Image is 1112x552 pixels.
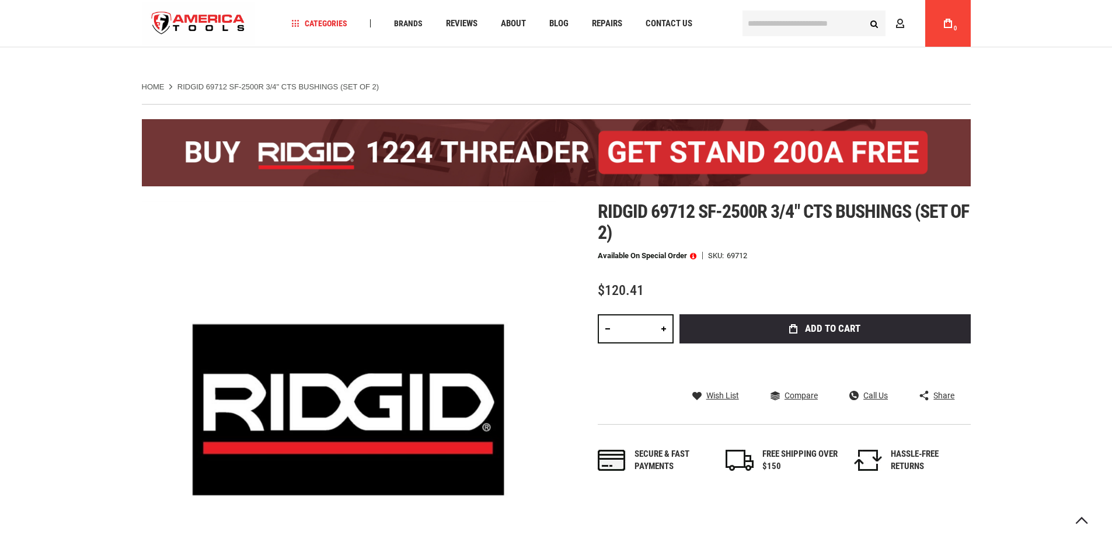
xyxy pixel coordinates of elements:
img: shipping [726,450,754,471]
span: $120.41 [598,282,644,298]
span: Categories [291,19,347,27]
button: Search [863,12,886,34]
div: HASSLE-FREE RETURNS [891,448,967,473]
span: Brands [394,19,423,27]
a: Reviews [441,16,483,32]
div: 69712 [727,252,747,259]
img: returns [854,450,882,471]
span: Compare [785,391,818,400]
span: 0 [954,25,957,32]
span: Repairs [592,19,622,28]
span: About [501,19,526,28]
p: Available on Special Order [598,252,696,260]
a: Home [142,82,165,92]
span: Reviews [446,19,477,28]
a: Categories [286,16,353,32]
div: FREE SHIPPING OVER $150 [762,448,838,473]
a: Blog [544,16,574,32]
img: payments [598,450,626,471]
a: Repairs [587,16,628,32]
a: Contact Us [640,16,698,32]
span: Call Us [863,391,888,400]
a: Brands [389,16,428,32]
img: America Tools [142,2,255,46]
a: Compare [771,390,818,401]
span: Share [933,391,954,400]
span: Blog [549,19,569,28]
strong: SKU [708,252,727,259]
span: Contact Us [646,19,692,28]
button: Add to Cart [679,314,971,343]
a: Call Us [849,390,888,401]
span: Wish List [706,391,739,400]
a: store logo [142,2,255,46]
strong: Ridgid 69712 SF-2500R 3/4" CTS BUSHINGS (SET OF 2) [177,82,379,91]
span: Ridgid 69712 sf-2500r 3/4" cts bushings (set of 2) [598,200,970,244]
img: BOGO: Buy the RIDGID® 1224 Threader (26092), get the 92467 200A Stand FREE! [142,119,971,186]
a: About [496,16,531,32]
a: Wish List [692,390,739,401]
div: Secure & fast payments [635,448,710,473]
span: Add to Cart [805,324,860,334]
